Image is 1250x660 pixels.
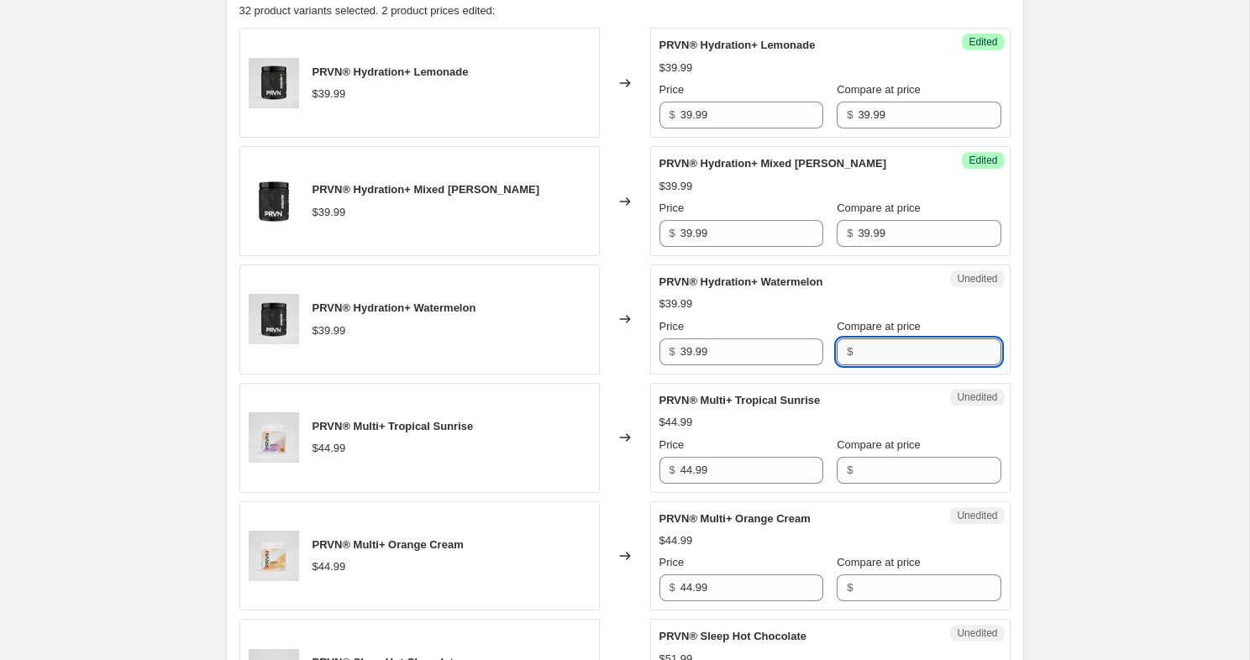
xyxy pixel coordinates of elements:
span: Unedited [957,626,997,640]
span: Price [659,556,685,568]
div: $39.99 [659,296,693,312]
img: Lemonadefront_80x.png [249,58,299,108]
span: Price [659,202,685,214]
div: $44.99 [312,558,346,575]
span: Edited [969,154,997,167]
span: 32 product variants selected. 2 product prices edited: [239,4,496,17]
span: $ [847,227,853,239]
span: Compare at price [837,202,921,214]
img: orangecreamfront_80x.jpg [249,531,299,581]
div: $44.99 [659,414,693,431]
span: Unedited [957,509,997,522]
span: PRVN® Hydration+ Watermelon [659,275,823,288]
span: Compare at price [837,556,921,568]
span: PRVN® Multi+ Orange Cream [659,512,811,525]
span: $ [670,108,675,121]
div: $39.99 [659,178,693,195]
div: $39.99 [312,204,346,221]
div: $44.99 [312,440,346,457]
span: PRVN® Hydration+ Watermelon [312,301,476,314]
span: Compare at price [837,83,921,96]
span: PRVN® Hydration+ Lemonade [312,65,469,78]
span: $ [847,108,853,121]
span: Unedited [957,272,997,285]
div: $39.99 [312,86,346,102]
span: Unedited [957,390,997,404]
span: Price [659,83,685,96]
span: Price [659,438,685,451]
span: PRVN® Multi+ Tropical Sunrise [312,420,474,432]
span: $ [670,464,675,476]
span: PRVN® Multi+ Tropical Sunrise [659,394,821,406]
span: PRVN® Hydration+ Mixed [PERSON_NAME] [312,183,539,196]
img: hydroberryfront-899624_80x.png [249,176,299,227]
span: $ [847,345,853,358]
div: $39.99 [659,60,693,76]
span: $ [847,581,853,594]
span: PRVN® Hydration+ Lemonade [659,39,816,51]
span: Price [659,320,685,333]
span: $ [670,227,675,239]
img: tropicalsunrisefront_80x.jpg [249,412,299,463]
span: $ [847,464,853,476]
span: Compare at price [837,320,921,333]
div: $39.99 [312,322,346,339]
img: watermelonfront_80x.png [249,294,299,344]
span: Edited [969,35,997,49]
div: $44.99 [659,532,693,549]
span: PRVN® Sleep Hot Chocolate [659,630,806,642]
span: $ [670,345,675,358]
span: Compare at price [837,438,921,451]
span: PRVN® Hydration+ Mixed [PERSON_NAME] [659,157,886,170]
span: PRVN® Multi+ Orange Cream [312,538,464,551]
span: $ [670,581,675,594]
